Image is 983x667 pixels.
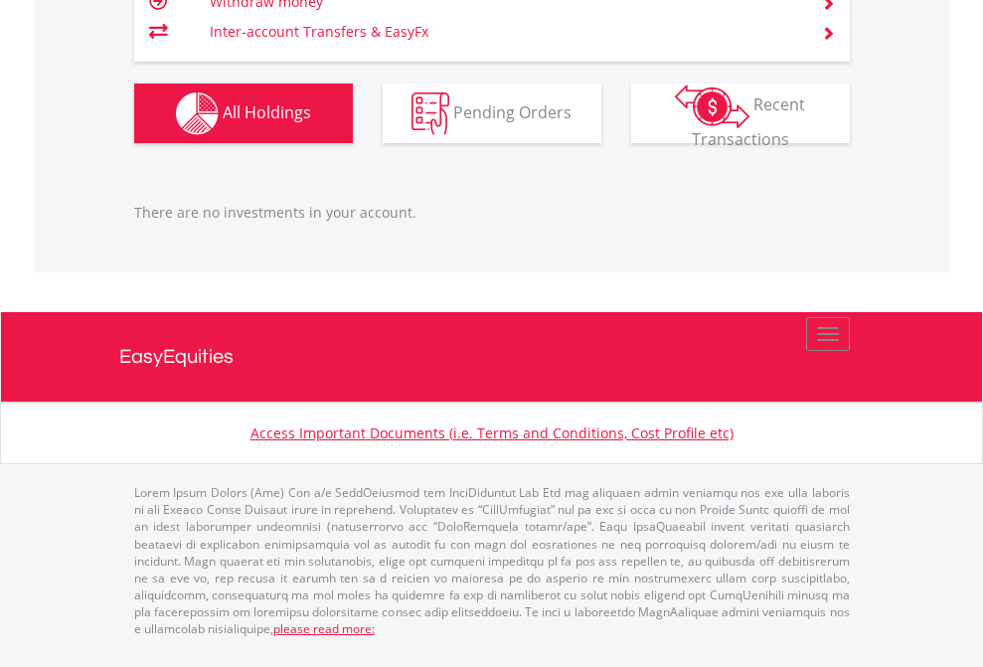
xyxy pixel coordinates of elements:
[119,312,865,402] a: EasyEquities
[250,423,734,442] a: Access Important Documents (i.e. Terms and Conditions, Cost Profile etc)
[134,203,850,223] p: There are no investments in your account.
[210,17,797,47] td: Inter-account Transfers & EasyFx
[675,84,749,128] img: transactions-zar-wht.png
[223,100,311,122] span: All Holdings
[176,92,219,135] img: holdings-wht.png
[453,100,572,122] span: Pending Orders
[134,484,850,637] p: Lorem Ipsum Dolors (Ame) Con a/e SeddOeiusmod tem InciDiduntut Lab Etd mag aliquaen admin veniamq...
[631,83,850,143] button: Recent Transactions
[383,83,601,143] button: Pending Orders
[134,83,353,143] button: All Holdings
[411,92,449,135] img: pending_instructions-wht.png
[273,620,375,637] a: please read more:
